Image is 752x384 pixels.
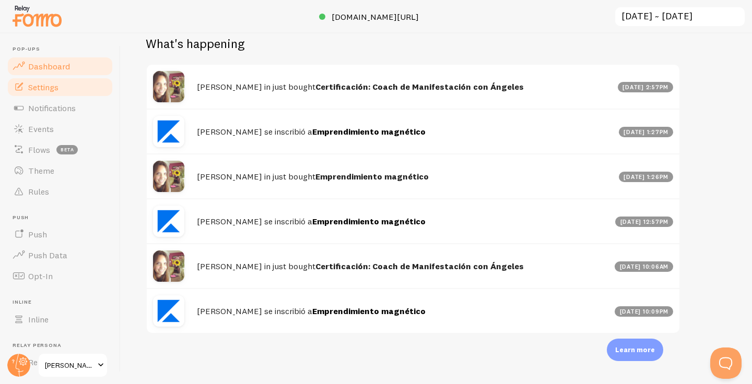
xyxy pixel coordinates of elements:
[28,229,47,239] span: Push
[315,261,524,271] strong: Certificación: Coach de Manifestación con Ángeles
[13,46,114,53] span: Pop-ups
[6,309,114,330] a: Inline
[28,165,54,176] span: Theme
[197,306,608,317] h4: [PERSON_NAME] se inscribió a
[6,352,114,373] a: Relay Persona new
[6,245,114,266] a: Push Data
[315,81,524,92] strong: Certificación: Coach de Manifestación con Ángeles
[6,266,114,286] a: Opt-In
[28,124,54,134] span: Events
[615,306,673,317] div: [DATE] 10:09pm
[11,3,63,29] img: fomo-relay-logo-orange.svg
[6,139,114,160] a: Flows beta
[312,306,426,316] a: Emprendimiento magnético
[28,314,49,325] span: Inline
[28,103,76,113] span: Notifications
[45,359,95,371] span: [PERSON_NAME] de [PERSON_NAME]
[6,118,114,139] a: Events
[6,224,114,245] a: Push
[6,98,114,118] a: Notifications
[28,145,50,155] span: Flows
[615,261,673,272] div: [DATE] 10:06am
[38,353,108,378] a: [PERSON_NAME] de [PERSON_NAME]
[28,250,67,260] span: Push Data
[6,160,114,181] a: Theme
[28,271,53,281] span: Opt-In
[315,171,429,182] strong: Emprendimiento magnético
[13,299,114,306] span: Inline
[13,214,114,221] span: Push
[28,186,49,197] span: Rules
[312,216,426,226] a: Emprendimiento magnético
[619,172,674,182] div: [DATE] 1:26pm
[619,127,674,137] div: [DATE] 1:27pm
[710,347,742,379] iframe: Help Scout Beacon - Open
[615,345,655,355] p: Learn more
[197,261,608,272] h4: [PERSON_NAME] in just bought
[6,77,114,98] a: Settings
[13,342,114,349] span: Relay Persona
[615,217,673,227] div: [DATE] 12:57pm
[146,35,244,52] h2: What's happening
[6,181,114,202] a: Rules
[28,82,58,92] span: Settings
[618,82,674,92] div: [DATE] 2:57pm
[197,216,609,227] h4: [PERSON_NAME] se inscribió a
[197,171,613,182] h4: [PERSON_NAME] in just bought
[197,126,613,137] h4: [PERSON_NAME] se inscribió a
[6,56,114,77] a: Dashboard
[312,126,426,137] a: Emprendimiento magnético
[197,81,612,92] h4: [PERSON_NAME] in just bought
[56,145,78,154] span: beta
[607,339,663,361] div: Learn more
[28,61,70,71] span: Dashboard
